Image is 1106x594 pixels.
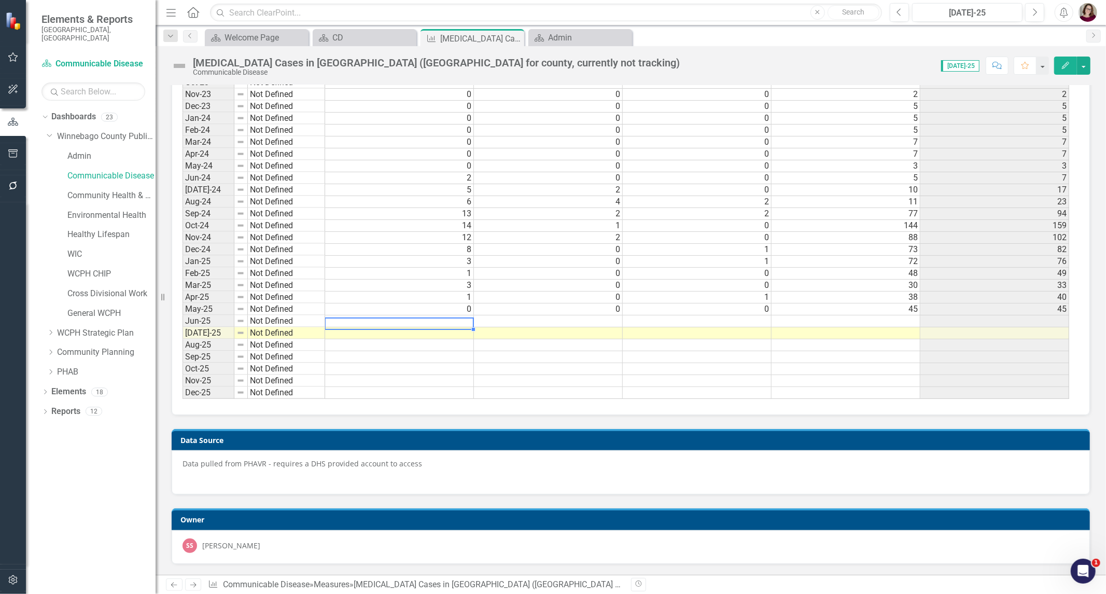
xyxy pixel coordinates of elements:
[236,126,245,134] img: 8DAGhfEEPCf229AAAAAElFTkSuQmCC
[248,208,325,220] td: Not Defined
[920,160,1069,172] td: 3
[623,244,772,256] td: 1
[202,541,260,551] div: [PERSON_NAME]
[325,160,474,172] td: 0
[183,256,234,268] td: Jan-25
[183,244,234,256] td: Dec-24
[920,292,1069,303] td: 40
[171,58,188,74] img: Not Defined
[912,3,1023,22] button: [DATE]-25
[623,136,772,148] td: 0
[236,365,245,373] img: 8DAGhfEEPCf229AAAAAElFTkSuQmCC
[920,244,1069,256] td: 82
[474,220,623,232] td: 1
[183,351,234,363] td: Sep-25
[842,8,864,16] span: Search
[183,220,234,232] td: Oct-24
[183,315,234,327] td: Jun-25
[772,220,920,232] td: 144
[916,7,1019,19] div: [DATE]-25
[325,303,474,315] td: 0
[67,170,156,182] a: Communicable Disease
[207,31,306,44] a: Welcome Page
[325,148,474,160] td: 0
[248,387,325,399] td: Not Defined
[772,172,920,184] td: 5
[236,305,245,313] img: 8DAGhfEEPCf229AAAAAElFTkSuQmCC
[248,196,325,208] td: Not Defined
[248,339,325,351] td: Not Defined
[248,232,325,244] td: Not Defined
[772,160,920,172] td: 3
[325,136,474,148] td: 0
[248,136,325,148] td: Not Defined
[772,136,920,148] td: 7
[474,148,623,160] td: 0
[183,89,234,101] td: Nov-23
[1071,559,1096,584] iframe: Intercom live chat
[248,172,325,184] td: Not Defined
[772,113,920,125] td: 5
[248,315,325,327] td: Not Defined
[183,184,234,196] td: [DATE]-24
[772,244,920,256] td: 73
[248,375,325,387] td: Not Defined
[325,184,474,196] td: 5
[67,288,156,300] a: Cross Divisional Work
[91,388,108,396] div: 18
[183,387,234,399] td: Dec-25
[5,11,23,30] img: ClearPoint Strategy
[332,31,414,44] div: CD
[57,327,156,339] a: WCPH Strategic Plan
[474,101,623,113] td: 0
[183,327,234,339] td: [DATE]-25
[548,31,629,44] div: Admin
[248,89,325,101] td: Not Defined
[51,406,80,418] a: Reports
[474,172,623,184] td: 0
[236,210,245,218] img: 8DAGhfEEPCf229AAAAAElFTkSuQmCC
[772,256,920,268] td: 72
[474,268,623,280] td: 0
[314,579,349,589] a: Measures
[236,269,245,278] img: 8DAGhfEEPCf229AAAAAElFTkSuQmCC
[474,125,623,136] td: 0
[183,363,234,375] td: Oct-25
[41,13,145,25] span: Elements & Reports
[474,280,623,292] td: 0
[325,172,474,184] td: 2
[325,232,474,244] td: 12
[183,303,234,315] td: May-25
[57,347,156,358] a: Community Planning
[236,114,245,122] img: 8DAGhfEEPCf229AAAAAElFTkSuQmCC
[474,136,623,148] td: 0
[57,366,156,378] a: PHAB
[772,268,920,280] td: 48
[41,58,145,70] a: Communicable Disease
[248,101,325,113] td: Not Defined
[236,138,245,146] img: 8DAGhfEEPCf229AAAAAElFTkSuQmCC
[248,268,325,280] td: Not Defined
[236,341,245,349] img: 8DAGhfEEPCf229AAAAAElFTkSuQmCC
[772,303,920,315] td: 45
[248,327,325,339] td: Not Defined
[772,125,920,136] td: 5
[772,89,920,101] td: 2
[51,386,86,398] a: Elements
[920,89,1069,101] td: 2
[623,280,772,292] td: 0
[67,229,156,241] a: Healthy Lifespan
[623,172,772,184] td: 0
[623,220,772,232] td: 0
[474,292,623,303] td: 0
[920,220,1069,232] td: 159
[236,377,245,385] img: 8DAGhfEEPCf229AAAAAElFTkSuQmCC
[248,280,325,292] td: Not Defined
[183,113,234,125] td: Jan-24
[1079,3,1097,22] button: Sarahjean Schluechtermann
[183,280,234,292] td: Mar-25
[236,293,245,301] img: 8DAGhfEEPCf229AAAAAElFTkSuQmCC
[236,389,245,397] img: 8DAGhfEEPCf229AAAAAElFTkSuQmCC
[67,248,156,260] a: WIC
[623,232,772,244] td: 0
